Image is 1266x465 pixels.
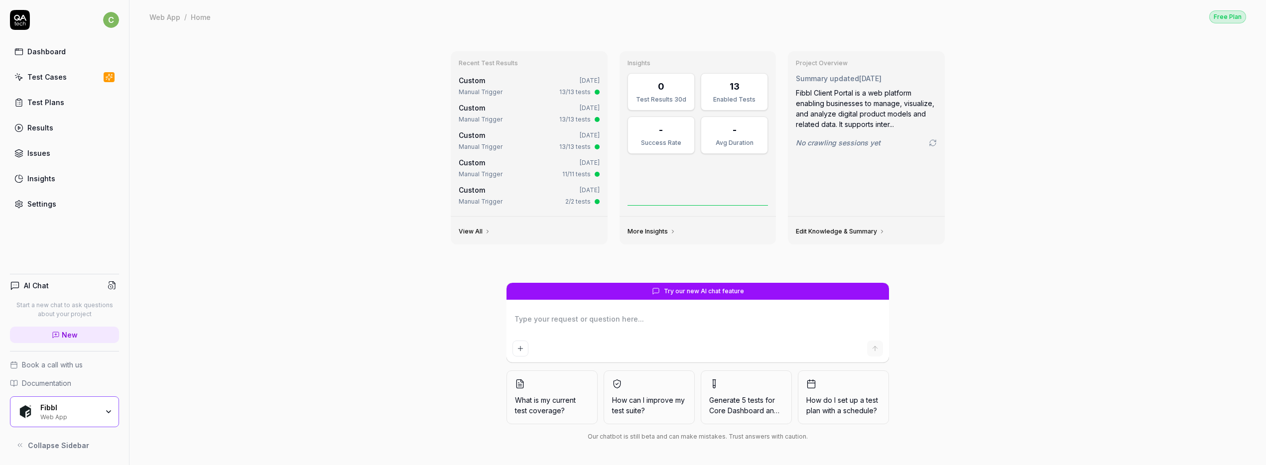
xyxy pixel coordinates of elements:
[559,115,591,124] div: 13/13 tests
[457,128,602,153] a: Custom[DATE]Manual Trigger13/13 tests
[62,330,78,340] span: New
[506,370,598,424] button: What is my current test coverage?
[796,74,859,83] span: Summary updated
[459,197,503,206] div: Manual Trigger
[658,80,664,93] div: 0
[565,197,591,206] div: 2/2 tests
[659,123,663,136] div: -
[459,186,485,194] span: Custom
[559,142,591,151] div: 13/13 tests
[559,88,591,97] div: 13/13 tests
[628,228,676,235] a: More Insights
[457,73,602,99] a: Custom[DATE]Manual Trigger13/13 tests
[22,359,83,370] span: Book a call with us
[796,228,885,235] a: Edit Knowledge & Summary
[10,301,119,319] p: Start a new chat to ask questions about your project
[10,194,119,214] a: Settings
[10,435,119,455] button: Collapse Sidebar
[796,88,937,129] div: Fibbl Client Portal is a web platform enabling businesses to manage, visualize, and analyze digit...
[10,359,119,370] a: Book a call with us
[22,378,71,388] span: Documentation
[459,88,503,97] div: Manual Trigger
[859,74,882,83] time: [DATE]
[929,139,937,147] a: Go to crawling settings
[27,46,66,57] div: Dashboard
[515,395,589,416] span: What is my current test coverage?
[10,378,119,388] a: Documentation
[562,170,591,179] div: 11/11 tests
[459,158,485,167] span: Custom
[796,137,881,148] span: No crawling sessions yet
[27,148,50,158] div: Issues
[459,228,491,235] a: View All
[40,412,98,420] div: Web App
[16,403,34,421] img: Fibbl Logo
[580,77,600,84] time: [DATE]
[580,104,600,112] time: [DATE]
[10,93,119,112] a: Test Plans
[664,287,744,296] span: Try our new AI chat feature
[506,432,889,441] div: Our chatbot is still beta and can make mistakes. Trust answers with caution.
[459,131,485,139] span: Custom
[28,440,89,451] span: Collapse Sidebar
[459,142,503,151] div: Manual Trigger
[796,59,937,67] h3: Project Overview
[27,122,53,133] div: Results
[580,131,600,139] time: [DATE]
[457,155,602,181] a: Custom[DATE]Manual Trigger11/11 tests
[798,370,889,424] button: How do I set up a test plan with a schedule?
[10,169,119,188] a: Insights
[10,42,119,61] a: Dashboard
[459,59,600,67] h3: Recent Test Results
[10,67,119,87] a: Test Cases
[24,280,49,291] h4: AI Chat
[184,12,187,22] div: /
[10,327,119,343] a: New
[27,199,56,209] div: Settings
[580,159,600,166] time: [DATE]
[459,104,485,112] span: Custom
[634,95,688,104] div: Test Results 30d
[634,138,688,147] div: Success Rate
[10,118,119,137] a: Results
[701,370,792,424] button: Generate 5 tests forCore Dashboard and Navig
[709,406,799,415] span: Core Dashboard and Navig
[604,370,695,424] button: How can I improve my test suite?
[10,143,119,163] a: Issues
[580,186,600,194] time: [DATE]
[27,72,67,82] div: Test Cases
[628,59,768,67] h3: Insights
[733,123,737,136] div: -
[103,12,119,28] span: c
[1209,10,1246,23] button: Free Plan
[457,183,602,208] a: Custom[DATE]Manual Trigger2/2 tests
[10,396,119,427] button: Fibbl LogoFibblWeb App
[459,76,485,85] span: Custom
[806,395,881,416] span: How do I set up a test plan with a schedule?
[103,10,119,30] button: c
[707,138,761,147] div: Avg Duration
[459,170,503,179] div: Manual Trigger
[27,173,55,184] div: Insights
[730,80,740,93] div: 13
[512,341,528,356] button: Add attachment
[707,95,761,104] div: Enabled Tests
[40,403,98,412] div: Fibbl
[457,101,602,126] a: Custom[DATE]Manual Trigger13/13 tests
[191,12,211,22] div: Home
[27,97,64,108] div: Test Plans
[612,395,686,416] span: How can I improve my test suite?
[459,115,503,124] div: Manual Trigger
[709,395,783,416] span: Generate 5 tests for
[149,12,180,22] div: Web App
